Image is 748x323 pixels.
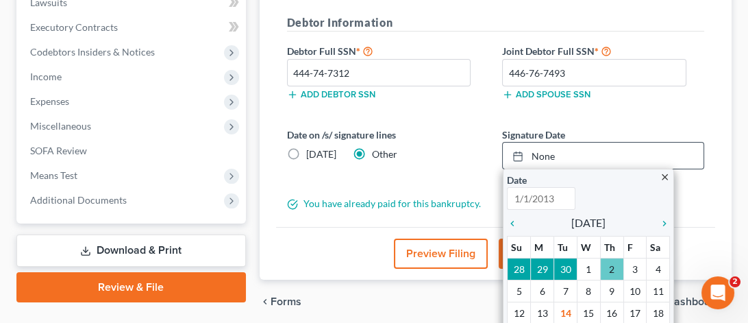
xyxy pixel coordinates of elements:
div: You have already paid for this bankruptcy. [280,197,711,211]
td: 4 [647,258,670,280]
span: Expenses [30,95,69,107]
td: 1 [577,258,600,280]
span: SOFA Review [30,145,87,156]
th: Sa [647,236,670,258]
iframe: Intercom live chat [701,276,734,309]
a: Download & Print [16,235,246,267]
td: 5 [508,280,531,302]
span: 2 [730,276,740,287]
td: 29 [531,258,554,280]
a: chevron_right [652,215,670,231]
span: Case Dashboard [638,296,721,307]
th: W [577,236,600,258]
td: 8 [577,280,600,302]
i: close [660,172,670,182]
input: 1/1/2013 [507,187,575,210]
td: 2 [600,258,623,280]
a: chevron_left [507,215,525,231]
th: Tu [554,236,577,258]
span: Forms [271,296,301,307]
td: 11 [647,280,670,302]
th: Su [508,236,531,258]
a: close [660,169,670,184]
span: [DATE] [306,148,336,160]
td: 9 [600,280,623,302]
label: Date [507,173,527,187]
th: M [531,236,554,258]
td: 30 [554,258,577,280]
i: chevron_left [507,218,525,229]
a: Case Dashboard chevron_right [638,296,732,307]
input: XXX-XX-XXXX [502,59,686,86]
span: Means Test [30,169,77,181]
th: F [623,236,647,258]
button: Start ECF Filing [499,239,597,269]
span: Additional Documents [30,194,127,206]
td: 28 [508,258,531,280]
button: Add spouse SSN [502,89,590,100]
a: SOFA Review [19,139,246,163]
label: Debtor Full SSN [280,43,496,59]
th: Th [600,236,623,258]
a: Executory Contracts [19,15,246,40]
td: 7 [554,280,577,302]
i: chevron_left [260,296,271,307]
button: Add debtor SSN [287,89,375,100]
button: Preview Filing [394,239,488,269]
i: chevron_right [652,218,670,229]
span: [DATE] [571,215,606,231]
span: Executory Contracts [30,21,118,33]
span: Other [372,148,397,160]
label: Joint Debtor Full SSN [495,43,711,59]
a: None [503,143,703,169]
h5: Debtor Information [287,14,704,32]
td: 10 [623,280,647,302]
td: 3 [623,258,647,280]
span: Miscellaneous [30,120,91,132]
label: Date on /s/ signature lines [287,128,489,142]
label: Signature Date [502,128,565,142]
a: Review & File [16,272,246,302]
input: XXX-XX-XXXX [287,59,471,86]
button: chevron_left Forms [260,296,320,307]
td: 6 [531,280,554,302]
span: Codebtors Insiders & Notices [30,46,155,58]
span: Income [30,71,62,82]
